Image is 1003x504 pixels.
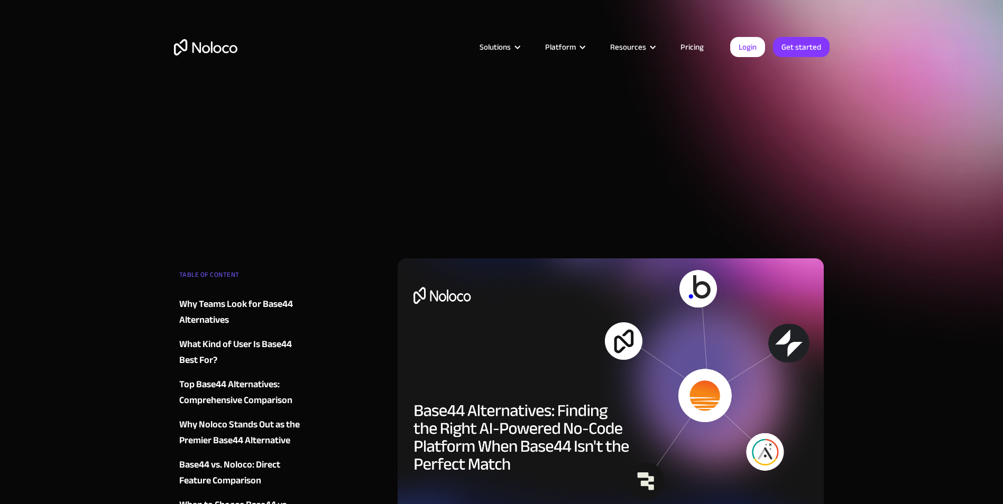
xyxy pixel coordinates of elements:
[174,39,237,55] a: home
[179,267,307,288] div: TABLE OF CONTENT
[597,40,667,54] div: Resources
[179,377,307,408] a: Top Base44 Alternatives: Comprehensive Comparison
[773,37,830,57] a: Get started
[730,37,765,57] a: Login
[179,457,307,489] a: Base44 vs. Noloco: Direct Feature Comparison
[532,40,597,54] div: Platform
[466,40,532,54] div: Solutions
[179,296,307,328] a: Why Teams Look for Base44 Alternatives
[480,40,511,54] div: Solutions
[610,40,646,54] div: Resources
[545,40,576,54] div: Platform
[179,337,307,368] a: What Kind of User Is Base44 Best For?
[667,40,717,54] a: Pricing
[179,417,307,449] a: Why Noloco Stands Out as the Premier Base44 Alternative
